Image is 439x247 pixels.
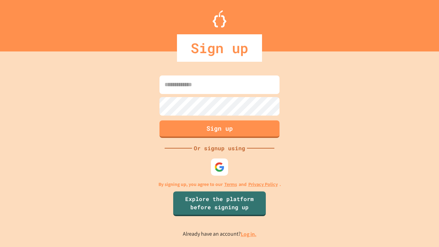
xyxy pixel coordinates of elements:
[224,181,237,188] a: Terms
[241,231,257,238] a: Log in.
[248,181,278,188] a: Privacy Policy
[213,10,226,27] img: Logo.svg
[173,191,266,216] a: Explore the platform before signing up
[177,34,262,62] div: Sign up
[214,162,225,172] img: google-icon.svg
[159,120,280,138] button: Sign up
[158,181,281,188] p: By signing up, you agree to our and .
[192,144,247,152] div: Or signup using
[183,230,257,238] p: Already have an account?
